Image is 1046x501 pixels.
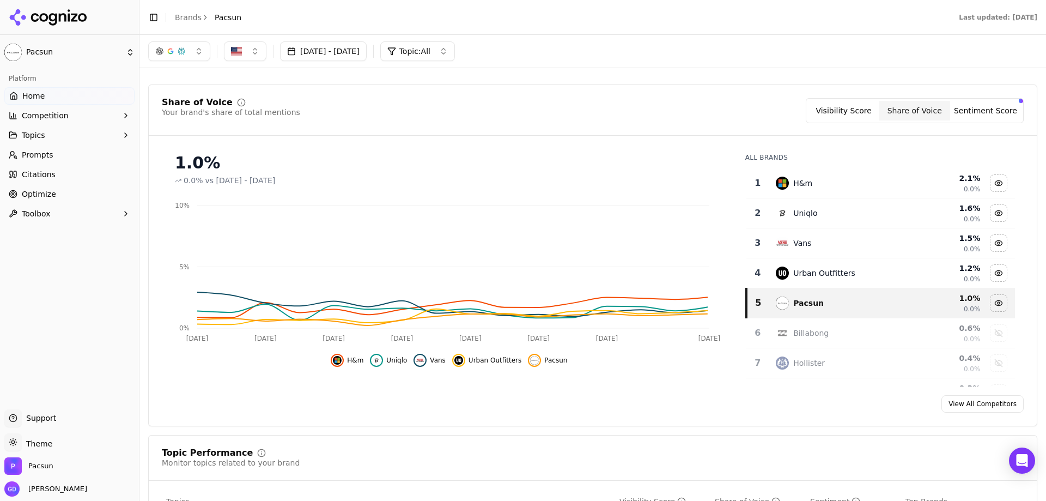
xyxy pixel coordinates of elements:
[745,153,1015,162] div: All Brands
[4,126,135,144] button: Topics
[4,166,135,183] a: Citations
[372,356,381,365] img: uniqlo
[793,178,812,189] div: H&m
[4,205,135,222] button: Toolbox
[347,356,363,365] span: H&m
[941,395,1024,413] a: View All Competitors
[910,353,980,364] div: 0.4 %
[205,175,276,186] span: vs [DATE] - [DATE]
[751,237,765,250] div: 3
[454,356,463,365] img: urban outfitters
[910,323,980,334] div: 0.6 %
[698,335,721,342] tspan: [DATE]
[179,324,190,332] tspan: 0%
[386,356,407,365] span: Uniqlo
[528,354,567,367] button: Hide pacsun data
[1009,448,1035,474] div: Open Intercom Messenger
[4,146,135,164] a: Prompts
[793,328,829,339] div: Billabong
[331,354,363,367] button: Hide h&m data
[990,294,1007,312] button: Hide pacsun data
[175,202,190,209] tspan: 10%
[746,318,1015,348] tr: 6billabongBillabong0.6%0.0%Show billabong data
[964,335,981,343] span: 0.0%
[323,335,345,342] tspan: [DATE]
[452,354,521,367] button: Hide urban outfitters data
[910,173,980,184] div: 2.1 %
[950,101,1021,120] button: Sentiment Score
[776,177,789,190] img: h&m
[175,12,241,23] nav: breadcrumb
[793,298,824,309] div: Pacsun
[162,449,253,457] div: Topic Performance
[175,13,202,22] a: Brands
[24,484,87,494] span: [PERSON_NAME]
[530,356,539,365] img: pacsun
[231,46,242,57] img: US
[413,354,446,367] button: Hide vans data
[990,384,1007,402] button: Show brandy melville data
[746,378,1015,408] tr: 0.3%Show brandy melville data
[990,354,1007,372] button: Show hollister data
[879,101,950,120] button: Share of Voice
[964,185,981,194] span: 0.0%
[22,169,56,180] span: Citations
[964,245,981,253] span: 0.0%
[910,233,980,244] div: 1.5 %
[28,461,53,471] span: Pacsun
[22,413,56,424] span: Support
[746,228,1015,258] tr: 3vansVans1.5%0.0%Hide vans data
[22,149,53,160] span: Prompts
[4,481,20,497] img: Gabrielle Dewsnap
[776,207,789,220] img: uniqlo
[4,185,135,203] a: Optimize
[751,357,765,370] div: 7
[333,356,342,365] img: h&m
[751,177,765,190] div: 1
[4,481,87,497] button: Open user button
[793,268,855,279] div: Urban Outfitters
[746,168,1015,198] tr: 1h&mH&m2.1%0.0%Hide h&m data
[959,13,1037,22] div: Last updated: [DATE]
[990,264,1007,282] button: Hide urban outfitters data
[910,383,980,394] div: 0.3 %
[990,324,1007,342] button: Show billabong data
[430,356,446,365] span: Vans
[964,215,981,224] span: 0.0%
[751,327,765,340] div: 6
[910,203,980,214] div: 1.6 %
[776,237,789,250] img: vans
[162,457,300,468] div: Monitor topics related to your brand
[527,335,550,342] tspan: [DATE]
[391,335,413,342] tspan: [DATE]
[280,41,367,61] button: [DATE] - [DATE]
[4,457,53,475] button: Open organization switcher
[22,208,51,219] span: Toolbox
[746,288,1015,318] tr: 5pacsunPacsun1.0%0.0%Hide pacsun data
[808,101,879,120] button: Visibility Score
[746,258,1015,288] tr: 4urban outfittersUrban Outfitters1.2%0.0%Hide urban outfitters data
[910,263,980,274] div: 1.2 %
[544,356,567,365] span: Pacsun
[746,348,1015,378] tr: 7hollisterHollister0.4%0.0%Show hollister data
[793,358,825,369] div: Hollister
[751,207,765,220] div: 2
[596,335,618,342] tspan: [DATE]
[469,356,521,365] span: Urban Outfitters
[4,44,22,61] img: Pacsun
[416,356,424,365] img: vans
[751,267,765,280] div: 4
[162,98,233,107] div: Share of Voice
[793,208,817,219] div: Uniqlo
[4,70,135,87] div: Platform
[990,204,1007,222] button: Hide uniqlo data
[776,267,789,280] img: urban outfitters
[4,107,135,124] button: Competition
[746,198,1015,228] tr: 2uniqloUniqlo1.6%0.0%Hide uniqlo data
[184,175,203,186] span: 0.0%
[4,87,135,105] a: Home
[990,234,1007,252] button: Hide vans data
[370,354,407,367] button: Hide uniqlo data
[22,189,56,200] span: Optimize
[964,275,981,283] span: 0.0%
